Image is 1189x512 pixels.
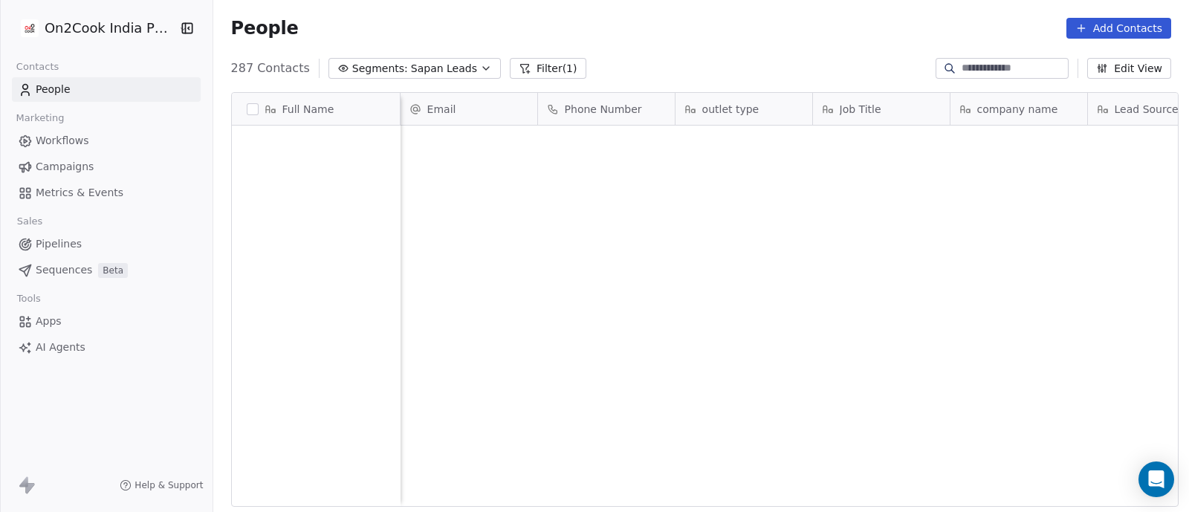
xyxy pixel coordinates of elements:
[977,102,1058,117] span: company name
[12,77,201,102] a: People
[231,17,299,39] span: People
[10,210,49,233] span: Sales
[10,288,47,310] span: Tools
[98,263,128,278] span: Beta
[36,314,62,329] span: Apps
[232,93,400,125] div: Full Name
[12,232,201,256] a: Pipelines
[702,102,759,117] span: outlet type
[36,262,92,278] span: Sequences
[510,58,586,79] button: Filter(1)
[10,56,65,78] span: Contacts
[36,340,85,355] span: AI Agents
[840,102,881,117] span: Job Title
[12,129,201,153] a: Workflows
[120,479,203,491] a: Help & Support
[12,335,201,360] a: AI Agents
[282,102,334,117] span: Full Name
[411,61,477,77] span: Sapan Leads
[21,19,39,37] img: on2cook%20logo-04%20copy.jpg
[401,93,537,125] div: Email
[950,93,1087,125] div: company name
[36,159,94,175] span: Campaigns
[427,102,456,117] span: Email
[36,236,82,252] span: Pipelines
[135,479,203,491] span: Help & Support
[676,93,812,125] div: outlet type
[1138,461,1174,497] div: Open Intercom Messenger
[1115,102,1179,117] span: Lead Source
[36,82,71,97] span: People
[232,126,401,508] div: grid
[231,59,310,77] span: 287 Contacts
[12,258,201,282] a: SequencesBeta
[18,16,168,41] button: On2Cook India Pvt. Ltd.
[12,155,201,179] a: Campaigns
[1087,58,1171,79] button: Edit View
[36,185,123,201] span: Metrics & Events
[12,309,201,334] a: Apps
[565,102,642,117] span: Phone Number
[1066,18,1171,39] button: Add Contacts
[45,19,175,38] span: On2Cook India Pvt. Ltd.
[12,181,201,205] a: Metrics & Events
[10,107,71,129] span: Marketing
[36,133,89,149] span: Workflows
[352,61,408,77] span: Segments:
[813,93,950,125] div: Job Title
[538,93,675,125] div: Phone Number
